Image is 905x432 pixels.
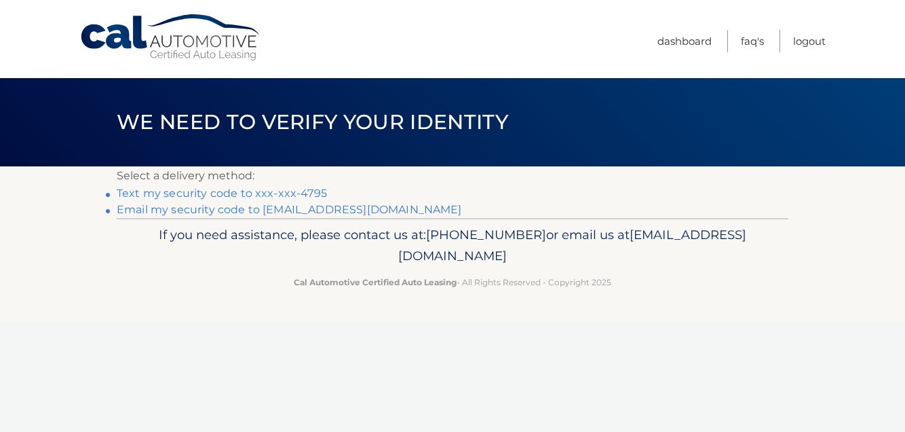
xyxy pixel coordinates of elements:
a: Text my security code to xxx-xxx-4795 [117,187,327,200]
a: Logout [793,30,826,52]
p: - All Rights Reserved - Copyright 2025 [126,275,779,289]
a: FAQ's [741,30,764,52]
strong: Cal Automotive Certified Auto Leasing [294,277,457,287]
span: We need to verify your identity [117,109,508,134]
a: Dashboard [657,30,712,52]
span: [PHONE_NUMBER] [426,227,546,242]
a: Email my security code to [EMAIL_ADDRESS][DOMAIN_NAME] [117,203,462,216]
a: Cal Automotive [79,14,263,62]
p: Select a delivery method: [117,166,788,185]
p: If you need assistance, please contact us at: or email us at [126,224,779,268]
